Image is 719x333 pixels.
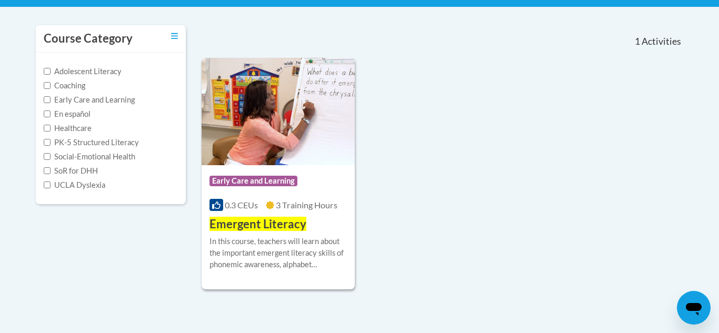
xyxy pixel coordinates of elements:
[276,200,337,210] span: 3 Training Hours
[209,217,306,231] span: Emergent Literacy
[44,94,135,106] label: Early Care and Learning
[44,137,139,148] label: PK-5 Structured Literacy
[202,58,355,165] img: Course Logo
[44,139,51,146] input: Checkbox for Options
[44,82,51,89] input: Checkbox for Options
[44,123,92,134] label: Healthcare
[44,80,85,92] label: Coaching
[44,125,51,132] input: Checkbox for Options
[677,291,711,325] iframe: Button to launch messaging window
[44,153,51,160] input: Checkbox for Options
[44,165,98,177] label: SoR for DHH
[44,181,51,188] input: Checkbox for Options
[44,31,133,47] h3: Course Category
[209,176,297,186] span: Early Care and Learning
[44,68,51,75] input: Checkbox for Options
[44,96,51,103] input: Checkbox for Options
[209,236,347,270] div: In this course, teachers will learn about the important emergent literacy skills of phonemic awar...
[642,36,681,47] span: Activities
[44,167,51,174] input: Checkbox for Options
[44,179,105,191] label: UCLA Dyslexia
[44,66,122,77] label: Adolescent Literacy
[225,200,258,210] span: 0.3 CEUs
[171,31,178,42] a: Toggle collapse
[44,108,91,120] label: En español
[44,110,51,117] input: Checkbox for Options
[44,151,135,163] label: Social-Emotional Health
[635,36,640,47] span: 1
[202,58,355,289] a: Course LogoEarly Care and Learning0.3 CEUs3 Training Hours Emergent LiteracyIn this course, teach...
